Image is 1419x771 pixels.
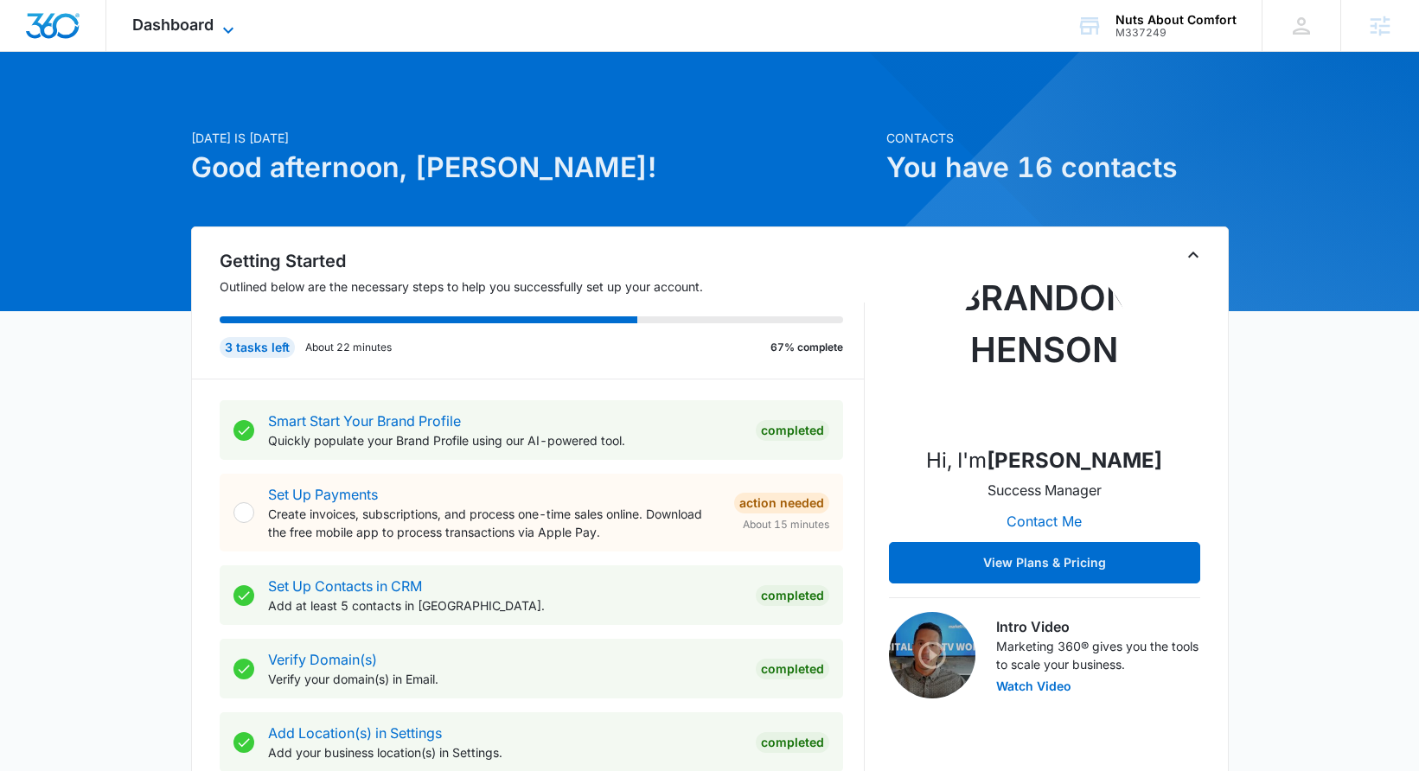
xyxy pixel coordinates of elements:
p: 67% complete [770,340,843,355]
button: View Plans & Pricing [889,542,1200,583]
a: Set Up Contacts in CRM [268,577,422,595]
p: Quickly populate your Brand Profile using our AI-powered tool. [268,431,742,449]
div: Completed [756,420,829,441]
p: About 22 minutes [305,340,392,355]
h3: Intro Video [996,616,1200,637]
button: Toggle Collapse [1183,245,1204,265]
p: Success Manager [988,480,1102,500]
a: Set Up Payments [268,486,378,503]
a: Add Location(s) in Settings [268,724,442,742]
h1: Good afternoon, [PERSON_NAME]! [191,147,876,188]
a: Smart Start Your Brand Profile [268,412,461,430]
p: Add your business location(s) in Settings. [268,743,742,761]
div: Completed [756,585,829,606]
div: 3 tasks left [220,337,295,358]
div: Completed [756,732,829,753]
p: [DATE] is [DATE] [191,129,876,147]
span: Dashboard [132,16,214,34]
strong: [PERSON_NAME] [987,448,1162,473]
h2: Getting Started [220,248,865,274]
p: Outlined below are the necessary steps to help you successfully set up your account. [220,277,865,296]
div: Action Needed [734,493,829,513]
p: Marketing 360® gives you the tools to scale your business. [996,637,1200,673]
button: Contact Me [989,500,1099,542]
span: About 15 minutes [743,517,829,532]
img: Intro Video [889,612,975,698]
button: Watch Video [996,680,1071,692]
img: Brandon Henson [958,258,1131,431]
p: Hi, I'm [926,445,1162,476]
div: account id [1115,27,1237,39]
p: Add at least 5 contacts in [GEOGRAPHIC_DATA]. [268,596,742,615]
p: Contacts [886,129,1229,147]
h1: You have 16 contacts [886,147,1229,188]
p: Create invoices, subscriptions, and process one-time sales online. Download the free mobile app t... [268,505,720,541]
div: Completed [756,659,829,679]
a: Verify Domain(s) [268,651,377,668]
p: Verify your domain(s) in Email. [268,670,742,688]
div: account name [1115,13,1237,27]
